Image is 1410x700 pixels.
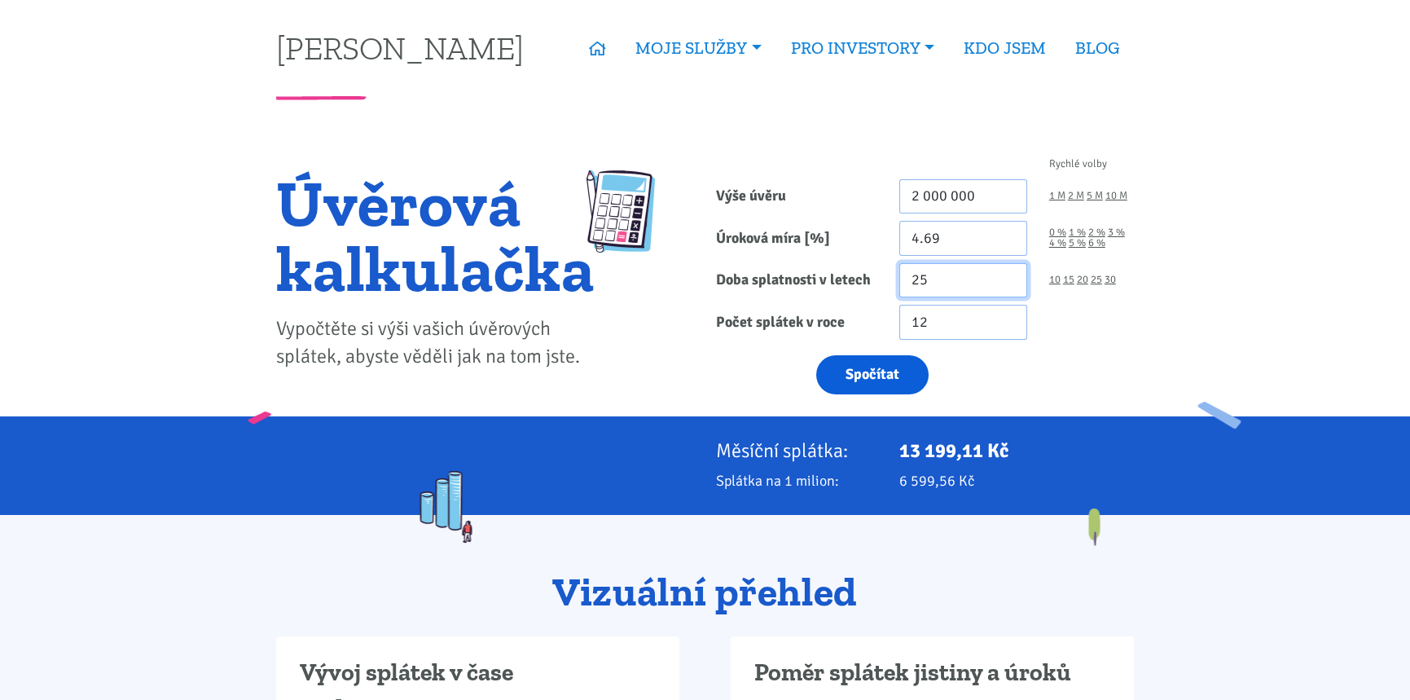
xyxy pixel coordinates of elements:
[899,469,1134,492] p: 6 599,56 Kč
[705,179,889,214] label: Výše úvěru
[1108,227,1125,238] a: 3 %
[1063,275,1074,285] a: 15
[1088,227,1105,238] a: 2 %
[276,170,595,301] h1: Úvěrová kalkulačka
[716,439,877,462] p: Měsíční splátka:
[1105,275,1116,285] a: 30
[1049,191,1065,201] a: 1 M
[1049,275,1061,285] a: 10
[705,305,889,340] label: Počet splátek v roce
[1068,191,1084,201] a: 2 M
[1061,29,1134,67] a: BLOG
[1049,159,1107,169] span: Rychlé volby
[276,570,1134,614] h2: Vizuální přehled
[1049,238,1066,249] a: 4 %
[1069,227,1086,238] a: 1 %
[1049,227,1066,238] a: 0 %
[621,29,775,67] a: MOJE SLUŽBY
[776,29,949,67] a: PRO INVESTORY
[899,439,1134,462] p: 13 199,11 Kč
[300,658,656,689] h3: Vývoj splátek v čase
[816,355,929,395] button: Spočítat
[1077,275,1088,285] a: 20
[276,315,595,371] p: Vypočtěte si výši vašich úvěrových splátek, abyste věděli jak na tom jste.
[1105,191,1127,201] a: 10 M
[1091,275,1102,285] a: 25
[705,263,889,298] label: Doba splatnosti v letech
[949,29,1061,67] a: KDO JSEM
[705,221,889,256] label: Úroková míra [%]
[1087,191,1103,201] a: 5 M
[1069,238,1086,249] a: 5 %
[716,469,877,492] p: Splátka na 1 milion:
[276,32,524,64] a: [PERSON_NAME]
[1088,238,1105,249] a: 6 %
[754,658,1110,689] h3: Poměr splátek jistiny a úroků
